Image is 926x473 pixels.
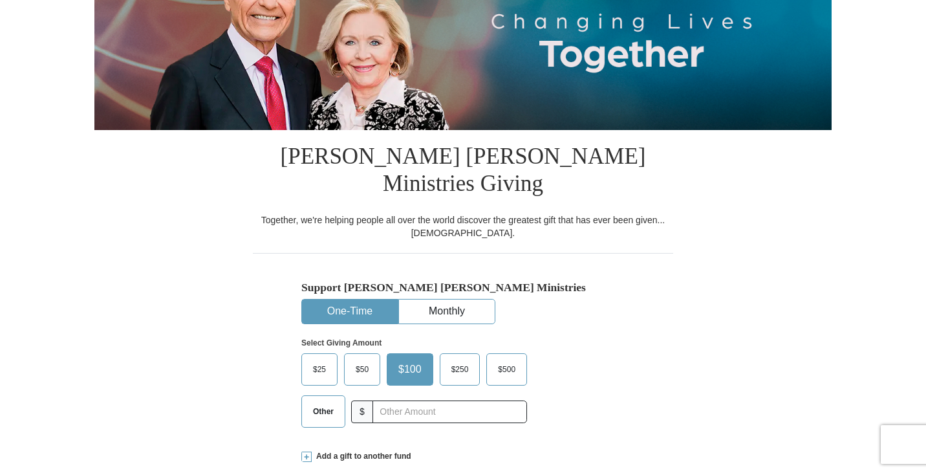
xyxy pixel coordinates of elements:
span: $ [351,401,373,423]
h5: Support [PERSON_NAME] [PERSON_NAME] Ministries [301,281,625,294]
button: Monthly [399,300,495,324]
span: $100 [392,360,428,379]
span: Add a gift to another fund [312,451,411,462]
span: $250 [445,360,475,379]
span: Other [307,402,340,421]
div: Together, we're helping people all over the world discover the greatest gift that has ever been g... [253,214,673,239]
span: $50 [349,360,375,379]
button: One-Time [302,300,398,324]
span: $25 [307,360,332,379]
strong: Select Giving Amount [301,338,382,347]
input: Other Amount [372,401,527,423]
h1: [PERSON_NAME] [PERSON_NAME] Ministries Giving [253,130,673,214]
span: $500 [491,360,522,379]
